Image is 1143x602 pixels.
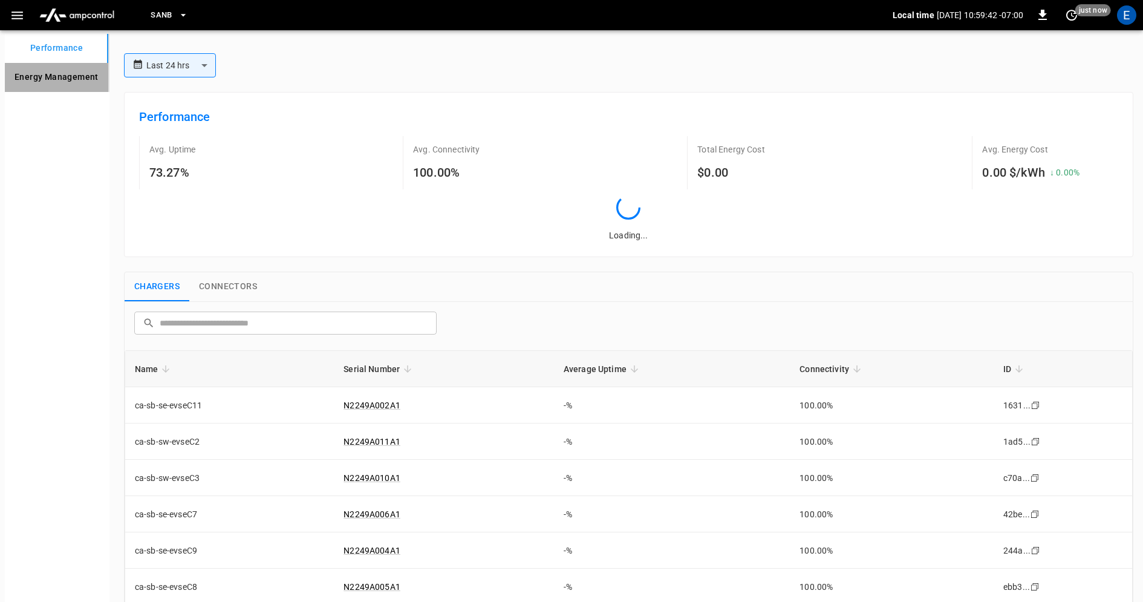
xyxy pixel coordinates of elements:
span: Name [135,362,174,376]
div: copy [1029,471,1041,485]
div: analytics-navigator-tabs [5,34,108,92]
div: copy [1029,508,1041,521]
div: 1631... [1003,399,1031,411]
div: profile-icon [1117,5,1136,25]
div: copy [1030,435,1042,448]
a: N2249A010A1 [344,473,400,483]
td: ca-sb-sw-evseC2 [125,424,334,460]
div: copy [1030,399,1042,412]
td: 100.00% [790,460,994,496]
td: -% [554,532,790,569]
div: 244a... [1003,545,1031,557]
h6: 0.00 $ /kWh [982,163,1045,182]
a: N2249A002A1 [344,401,400,410]
td: 100.00% [790,387,994,424]
div: ebb3... [1003,581,1030,593]
button: SanB [146,4,193,27]
span: ↓ 0.00 % [1050,168,1079,177]
p: Local time [893,9,934,21]
img: ampcontrol.io logo [34,4,119,27]
div: 42be... [1003,508,1030,520]
td: ca-sb-sw-evseC3 [125,460,334,496]
button: set refresh interval [1062,5,1081,25]
td: -% [554,460,790,496]
button: Connectors [189,272,267,301]
a: N2249A005A1 [344,582,400,592]
td: ca-sb-se-evseC11 [125,387,334,424]
td: -% [554,424,790,460]
h6: $0.00 [697,163,765,182]
div: Last 24 hrs [146,54,216,77]
h6: 73.27% [149,163,196,182]
p: Avg. Uptime [149,143,196,155]
span: Average Uptime [564,362,642,376]
div: 1ad5... [1003,436,1031,448]
div: copy [1030,544,1042,557]
a: N2249A006A1 [344,509,400,519]
p: [DATE] 10:59:42 -07:00 [937,9,1023,21]
span: Connectivity [799,362,865,376]
td: ca-sb-se-evseC9 [125,532,334,569]
td: -% [554,387,790,424]
p: Avg. Energy Cost [982,143,1047,155]
button: Chargers [125,272,189,301]
td: 100.00% [790,424,994,460]
h6: 100.00% [413,163,480,182]
span: just now [1075,4,1111,16]
span: SanB [151,8,172,22]
span: ID [1003,362,1027,376]
a: N2249A011A1 [344,437,400,447]
td: 100.00% [790,532,994,569]
button: Performance [5,34,108,63]
div: c70a... [1003,472,1030,484]
td: 100.00% [790,496,994,532]
td: ca-sb-se-evseC7 [125,496,334,532]
div: Compared to last period [1045,162,1079,178]
span: Serial Number [344,362,415,376]
h6: Performance [139,107,1118,126]
td: -% [554,496,790,532]
span: Loading... [609,231,648,240]
button: Energy Management [5,63,108,92]
div: copy [1029,580,1041,594]
p: Avg. Connectivity [413,143,480,155]
a: N2249A004A1 [344,546,400,555]
p: Total Energy Cost [697,143,765,155]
